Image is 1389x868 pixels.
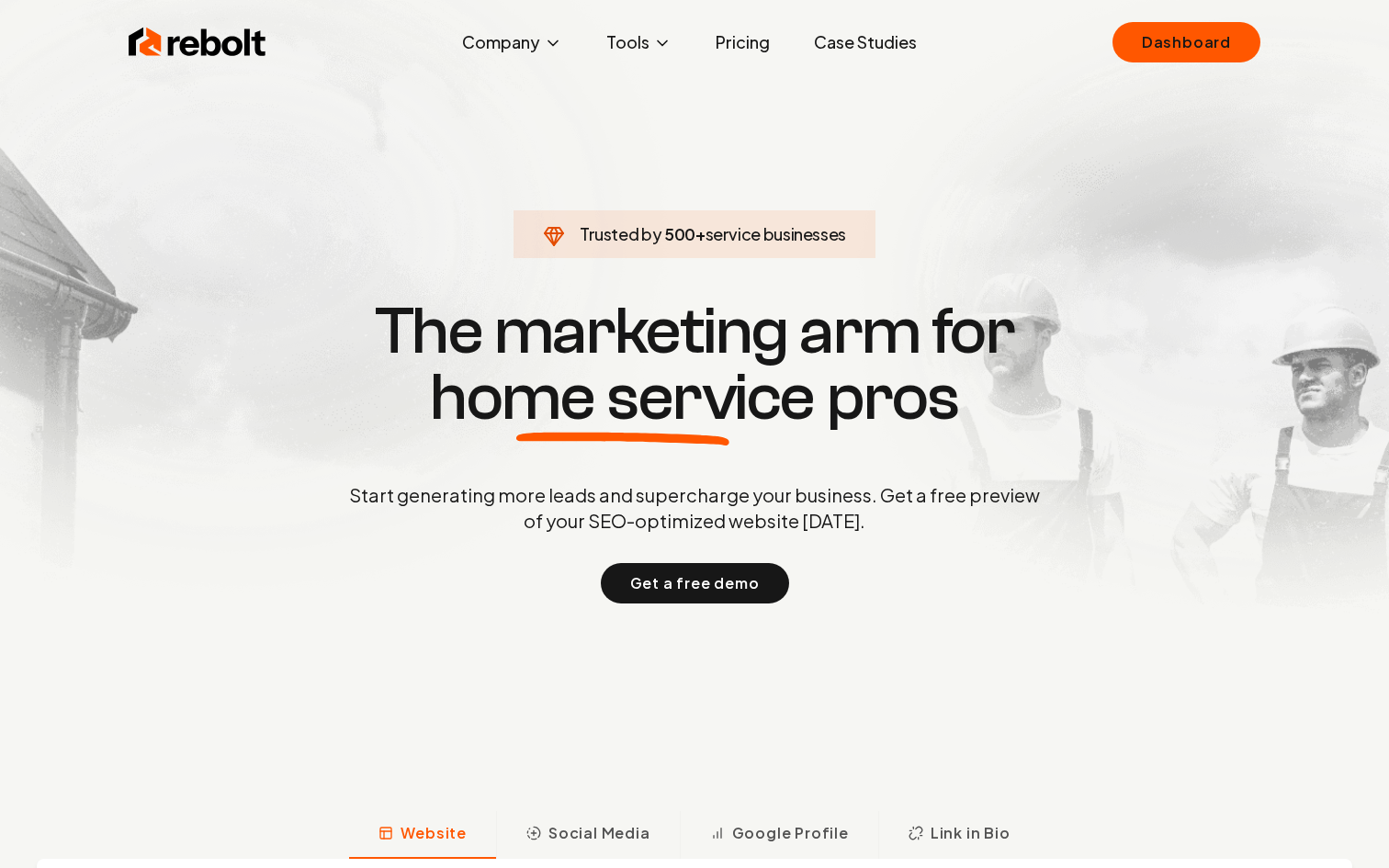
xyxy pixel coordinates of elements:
button: Social Media [496,811,680,859]
span: Trusted by [580,223,661,244]
span: + [695,223,706,244]
button: Get a free demo [601,563,789,603]
button: Website [349,811,496,859]
span: service businesses [706,223,847,244]
a: Pricing [701,24,785,61]
img: Rebolt Logo [129,24,266,61]
p: Start generating more leads and supercharge your business. Get a free preview of your SEO-optimiz... [345,482,1044,534]
button: Google Profile [680,811,878,859]
a: Case Studies [799,24,932,61]
span: Link in Bio [931,822,1011,844]
span: Social Media [548,822,650,844]
span: home service [430,365,815,431]
span: 500 [664,221,695,247]
span: Website [401,822,467,844]
span: Google Profile [732,822,849,844]
button: Tools [592,24,686,61]
button: Company [447,24,577,61]
h1: The marketing arm for pros [254,299,1135,431]
a: Dashboard [1112,22,1260,62]
button: Link in Bio [878,811,1040,859]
